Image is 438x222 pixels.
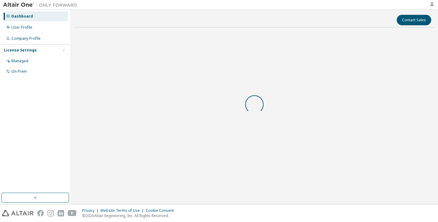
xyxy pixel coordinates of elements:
[3,2,80,8] img: Altair One
[11,25,32,30] div: User Profile
[397,15,431,25] button: Contact Sales
[82,208,100,213] div: Privacy
[82,213,177,218] p: © 2025 Altair Engineering, Inc. All Rights Reserved.
[11,69,27,74] div: On Prem
[47,210,54,216] img: instagram.svg
[4,48,37,53] div: License Settings
[2,210,34,216] img: altair_logo.svg
[11,36,41,41] div: Company Profile
[37,210,44,216] img: facebook.svg
[11,59,28,64] div: Managed
[58,210,64,216] img: linkedin.svg
[100,208,146,213] div: Website Terms of Use
[11,14,33,19] div: Dashboard
[68,210,77,216] img: youtube.svg
[146,208,177,213] div: Cookie Consent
